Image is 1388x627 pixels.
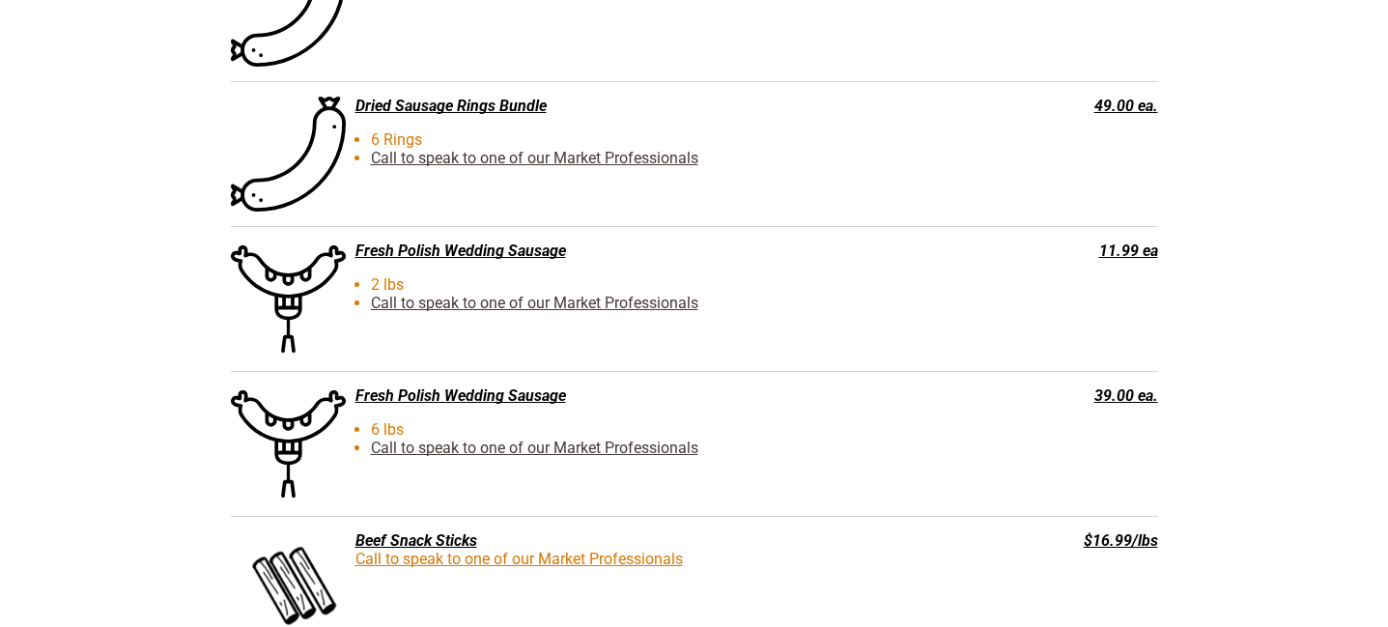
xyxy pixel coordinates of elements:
a: Call to speak to one of our Market Professionals [371,149,698,167]
div: $16.99/lbs [973,531,1158,550]
a: Call to speak to one of our Market Professionals [355,550,683,568]
div: 49.00 ea. [973,97,1158,115]
li: 6 Rings [285,130,978,149]
li: 2 lbs [285,275,978,294]
div: Dried Sausage Rings Bundle [231,97,963,115]
li: 6 lbs [285,420,978,439]
div: Fresh Polish Wedding Sausage [231,242,963,260]
a: Call to speak to one of our Market Professionals [371,294,698,312]
div: 39.00 ea. [973,386,1158,405]
a: Call to speak to one of our Market Professionals [371,439,698,457]
div: Fresh Polish Wedding Sausage [231,386,963,405]
div: 11.99 ea [973,242,1158,260]
div: Beef Snack Sticks [231,531,963,550]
